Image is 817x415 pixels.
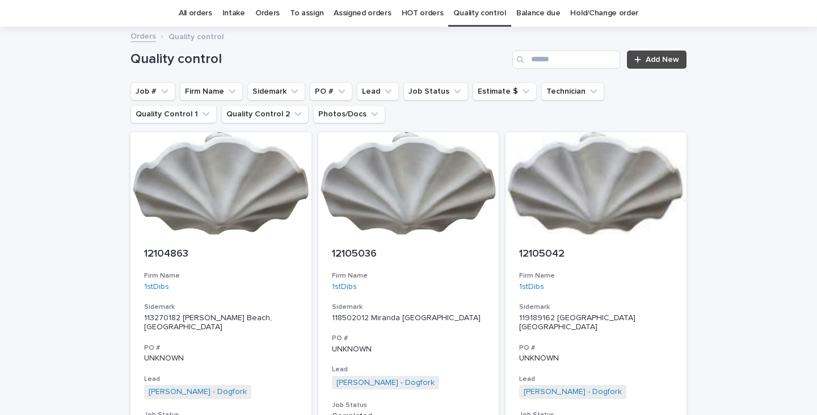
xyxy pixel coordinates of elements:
[144,354,298,363] p: UNKNOWN
[149,387,247,397] a: [PERSON_NAME] - Dogfork
[313,105,385,123] button: Photos/Docs
[332,345,486,354] p: UNKNOWN
[130,82,175,100] button: Job #
[519,248,673,261] p: 12105042
[473,82,537,100] button: Estimate $
[144,313,298,333] p: 113270182 [PERSON_NAME] Beach, [GEOGRAPHIC_DATA]
[332,271,486,280] h3: Firm Name
[310,82,352,100] button: PO #
[357,82,399,100] button: Lead
[144,248,298,261] p: 12104863
[332,248,486,261] p: 12105036
[519,354,673,363] p: UNKNOWN
[519,271,673,280] h3: Firm Name
[541,82,604,100] button: Technician
[646,56,679,64] span: Add New
[524,387,622,397] a: [PERSON_NAME] - Dogfork
[519,343,673,353] h3: PO #
[519,313,673,333] p: 119189162 [GEOGRAPHIC_DATA] [GEOGRAPHIC_DATA]
[130,51,508,68] h1: Quality control
[403,82,468,100] button: Job Status
[519,375,673,384] h3: Lead
[144,282,169,292] a: 1stDibs
[144,375,298,384] h3: Lead
[332,313,486,323] p: 118502012 Miranda [GEOGRAPHIC_DATA]
[332,334,486,343] h3: PO #
[144,343,298,353] h3: PO #
[512,51,620,69] input: Search
[247,82,305,100] button: Sidemark
[180,82,243,100] button: Firm Name
[130,105,217,123] button: Quality Control 1
[221,105,309,123] button: Quality Control 2
[332,401,486,410] h3: Job Status
[627,51,687,69] a: Add New
[332,282,357,292] a: 1stDibs
[519,303,673,312] h3: Sidemark
[169,30,224,42] p: Quality control
[144,303,298,312] h3: Sidemark
[332,303,486,312] h3: Sidemark
[332,365,486,374] h3: Lead
[144,271,298,280] h3: Firm Name
[336,378,435,388] a: [PERSON_NAME] - Dogfork
[130,29,156,42] a: Orders
[519,282,544,292] a: 1stDibs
